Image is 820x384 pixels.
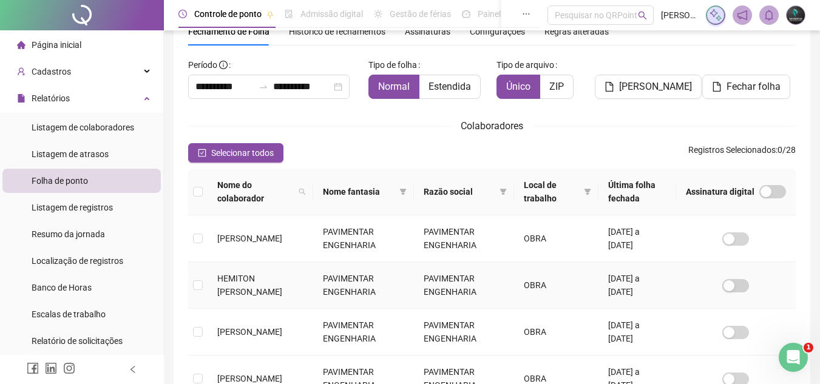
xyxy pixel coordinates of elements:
span: Tipo de folha [368,58,417,72]
span: Localização de registros [32,256,123,266]
span: Controle de ponto [194,9,262,19]
span: Listagem de colaboradores [32,123,134,132]
td: OBRA [514,262,598,309]
span: search [296,176,308,207]
span: instagram [63,362,75,374]
span: filter [500,188,507,195]
span: Tipo de arquivo [496,58,554,72]
td: OBRA [514,215,598,262]
span: Relatório de solicitações [32,336,123,346]
span: file [17,94,25,103]
span: left [129,365,137,374]
span: pushpin [266,11,274,18]
span: HEMITON [PERSON_NAME] [217,274,282,297]
td: [DATE] a [DATE] [598,215,676,262]
span: Histórico de fechamentos [289,27,385,36]
span: Nome fantasia [323,185,395,198]
span: Escalas de trabalho [32,309,106,319]
span: Local de trabalho [524,178,579,205]
span: file [712,82,722,92]
span: Fechamento de Folha [188,27,269,36]
span: filter [397,183,409,201]
span: file-done [285,10,293,18]
span: search [299,188,306,195]
span: Listagem de registros [32,203,113,212]
span: Período [188,60,217,70]
span: file [605,82,614,92]
span: Registros Selecionados [688,145,776,155]
span: [PERSON_NAME] [217,327,282,337]
span: sun [374,10,382,18]
span: filter [497,183,509,201]
span: filter [399,188,407,195]
span: linkedin [45,362,57,374]
span: : 0 / 28 [688,143,796,163]
span: Banco de Horas [32,283,92,292]
span: Selecionar todos [211,146,274,160]
span: Normal [378,81,410,92]
img: 35618 [787,6,805,24]
span: home [17,41,25,49]
span: Página inicial [32,40,81,50]
span: ZIP [549,81,564,92]
span: Relatórios [32,93,70,103]
span: [PERSON_NAME] [217,234,282,243]
span: to [259,82,268,92]
button: Selecionar todos [188,143,283,163]
span: Assinatura digital [686,185,754,198]
span: [PERSON_NAME] [619,79,692,94]
iframe: Intercom live chat [779,343,808,372]
span: Painel do DP [478,9,525,19]
span: Gestão de férias [390,9,451,19]
span: search [638,11,647,20]
span: Configurações [470,27,525,36]
span: filter [581,176,594,207]
td: PAVIMENTAR ENGENHARIA [313,215,414,262]
span: info-circle [219,61,228,69]
span: Colaboradores [461,120,523,132]
span: 1 [804,343,813,352]
td: [DATE] a [DATE] [598,309,676,355]
span: Nome do colaborador [217,178,294,205]
span: Resumo da jornada [32,229,105,239]
td: PAVIMENTAR ENGENHARIA [313,262,414,309]
span: bell [764,10,774,21]
span: [PERSON_NAME] [217,374,282,383]
span: Razão social [424,185,495,198]
span: [PERSON_NAME] [661,8,699,22]
span: Único [506,81,530,92]
span: clock-circle [178,10,187,18]
span: Regras alteradas [544,27,609,36]
span: filter [584,188,591,195]
span: dashboard [462,10,470,18]
td: PAVIMENTAR ENGENHARIA [414,309,515,355]
img: sparkle-icon.fc2bf0ac1784a2077858766a79e2daf3.svg [709,8,722,22]
span: notification [737,10,748,21]
td: PAVIMENTAR ENGENHARIA [414,215,515,262]
span: user-add [17,67,25,76]
td: PAVIMENTAR ENGENHARIA [313,309,414,355]
span: Admissão digital [300,9,363,19]
span: facebook [27,362,39,374]
span: swap-right [259,82,268,92]
span: ellipsis [522,10,530,18]
span: Listagem de atrasos [32,149,109,159]
button: Fechar folha [702,75,790,99]
span: Assinaturas [405,27,450,36]
td: OBRA [514,309,598,355]
span: Cadastros [32,67,71,76]
span: Folha de ponto [32,176,88,186]
span: Fechar folha [727,79,781,94]
button: [PERSON_NAME] [595,75,702,99]
td: [DATE] a [DATE] [598,262,676,309]
td: PAVIMENTAR ENGENHARIA [414,262,515,309]
span: Estendida [429,81,471,92]
th: Última folha fechada [598,169,676,215]
span: check-square [198,149,206,157]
